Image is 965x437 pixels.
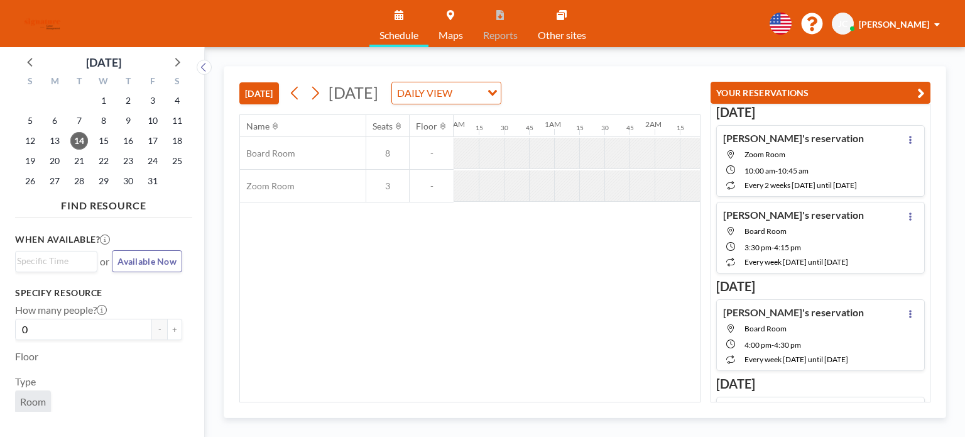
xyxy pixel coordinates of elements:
[744,340,771,350] span: 4:00 PM
[43,74,67,91] div: M
[140,74,165,91] div: F
[119,152,137,170] span: Thursday, October 23, 2025
[775,166,778,175] span: -
[15,287,182,299] h3: Specify resource
[92,74,116,91] div: W
[46,172,63,190] span: Monday, October 27, 2025
[723,306,864,319] h4: [PERSON_NAME]'s reservation
[744,166,775,175] span: 10:00 AM
[744,355,848,364] span: every week [DATE] until [DATE]
[576,124,584,132] div: 15
[15,350,38,363] label: Floor
[144,152,161,170] span: Friday, October 24, 2025
[716,104,925,120] h3: [DATE]
[70,172,88,190] span: Tuesday, October 28, 2025
[771,340,774,350] span: -
[46,132,63,150] span: Monday, October 13, 2025
[410,148,454,159] span: -
[46,152,63,170] span: Monday, October 20, 2025
[144,132,161,150] span: Friday, October 17, 2025
[723,132,864,145] h4: [PERSON_NAME]'s reservation
[20,396,46,407] span: Room
[95,132,112,150] span: Wednesday, October 15, 2025
[20,11,65,36] img: organization-logo
[677,124,684,132] div: 15
[439,30,463,40] span: Maps
[119,112,137,130] span: Thursday, October 9, 2025
[774,340,801,350] span: 4:30 PM
[601,124,609,132] div: 30
[744,243,771,252] span: 3:30 PM
[21,172,39,190] span: Sunday, October 26, 2025
[771,243,774,252] span: -
[144,172,161,190] span: Friday, October 31, 2025
[167,319,182,340] button: +
[392,82,501,104] div: Search for option
[526,124,533,132] div: 45
[165,74,189,91] div: S
[744,257,848,267] span: every week [DATE] until [DATE]
[366,148,409,159] span: 8
[716,376,925,392] h3: [DATE]
[859,19,929,30] span: [PERSON_NAME]
[15,194,192,212] h4: FIND RESOURCE
[168,112,186,130] span: Saturday, October 11, 2025
[46,112,63,130] span: Monday, October 6, 2025
[15,375,36,388] label: Type
[373,121,393,132] div: Seats
[152,319,167,340] button: -
[456,85,480,101] input: Search for option
[18,74,43,91] div: S
[416,121,437,132] div: Floor
[168,152,186,170] span: Saturday, October 25, 2025
[70,132,88,150] span: Tuesday, October 14, 2025
[116,74,140,91] div: T
[16,252,97,270] div: Search for option
[119,132,137,150] span: Thursday, October 16, 2025
[410,180,454,192] span: -
[626,124,634,132] div: 45
[15,304,107,316] label: How many people?
[21,132,39,150] span: Sunday, October 12, 2025
[168,92,186,109] span: Saturday, October 4, 2025
[239,82,279,104] button: [DATE]
[17,254,90,268] input: Search for option
[838,18,848,30] span: JC
[774,243,801,252] span: 4:15 PM
[744,180,857,190] span: every 2 weeks [DATE] until [DATE]
[778,166,809,175] span: 10:45 AM
[246,121,270,132] div: Name
[70,152,88,170] span: Tuesday, October 21, 2025
[444,119,465,129] div: 12AM
[716,279,925,294] h3: [DATE]
[117,256,177,267] span: Available Now
[329,83,378,102] span: [DATE]
[379,30,418,40] span: Schedule
[95,172,112,190] span: Wednesday, October 29, 2025
[70,112,88,130] span: Tuesday, October 7, 2025
[119,172,137,190] span: Thursday, October 30, 2025
[483,30,518,40] span: Reports
[144,112,161,130] span: Friday, October 10, 2025
[67,74,92,91] div: T
[168,132,186,150] span: Saturday, October 18, 2025
[501,124,508,132] div: 30
[711,82,930,104] button: YOUR RESERVATIONS
[144,92,161,109] span: Friday, October 3, 2025
[538,30,586,40] span: Other sites
[645,119,662,129] div: 2AM
[95,152,112,170] span: Wednesday, October 22, 2025
[476,124,483,132] div: 15
[240,148,295,159] span: Board Room
[744,226,787,236] span: Board Room
[723,209,864,221] h4: [PERSON_NAME]'s reservation
[21,152,39,170] span: Sunday, October 19, 2025
[545,119,561,129] div: 1AM
[95,112,112,130] span: Wednesday, October 8, 2025
[100,255,109,268] span: or
[744,324,787,333] span: Board Room
[744,150,785,159] span: Zoom Room
[95,92,112,109] span: Wednesday, October 1, 2025
[395,85,455,101] span: DAILY VIEW
[240,180,295,192] span: Zoom Room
